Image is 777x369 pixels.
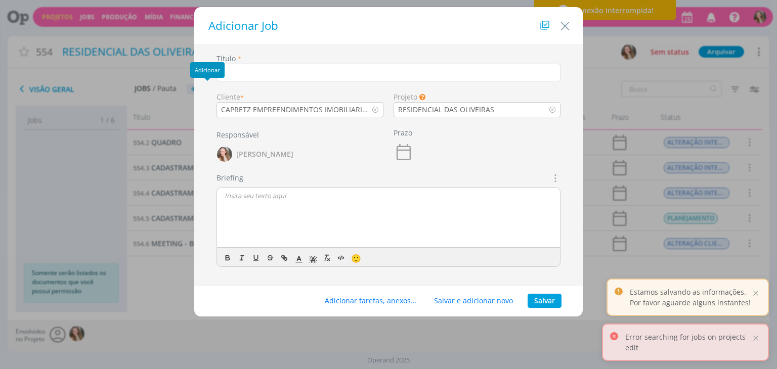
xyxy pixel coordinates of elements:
[394,91,560,102] div: Projeto
[557,14,573,34] button: Close
[306,252,320,264] span: Cor de Fundo
[217,129,259,140] label: Responsável
[236,151,293,158] span: [PERSON_NAME]
[427,294,520,308] button: Salvar e adicionar novo
[351,253,361,264] span: 🙂
[394,104,496,115] div: RESIDENCIAL DAS OLIVEIRAS
[217,172,243,183] label: Briefing
[204,17,573,34] h1: Adicionar Job
[292,252,306,264] span: Cor do Texto
[217,147,232,162] img: G
[217,91,383,102] div: Cliente
[217,144,294,164] button: G[PERSON_NAME]
[217,104,372,115] div: CAPRETZ EMPREENDIMENTOS IMOBILIARIOS LTDA
[190,62,225,78] div: Adicionar
[528,294,562,308] button: Salvar
[394,127,412,138] label: Prazo
[217,53,236,64] label: Título
[194,7,583,316] div: dialog
[221,104,372,115] div: CAPRETZ EMPREENDIMENTOS IMOBILIARIOS LTDA
[318,294,423,308] button: Adicionar tarefas, anexos...
[398,104,496,115] div: RESIDENCIAL DAS OLIVEIRAS
[349,252,363,264] button: 🙂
